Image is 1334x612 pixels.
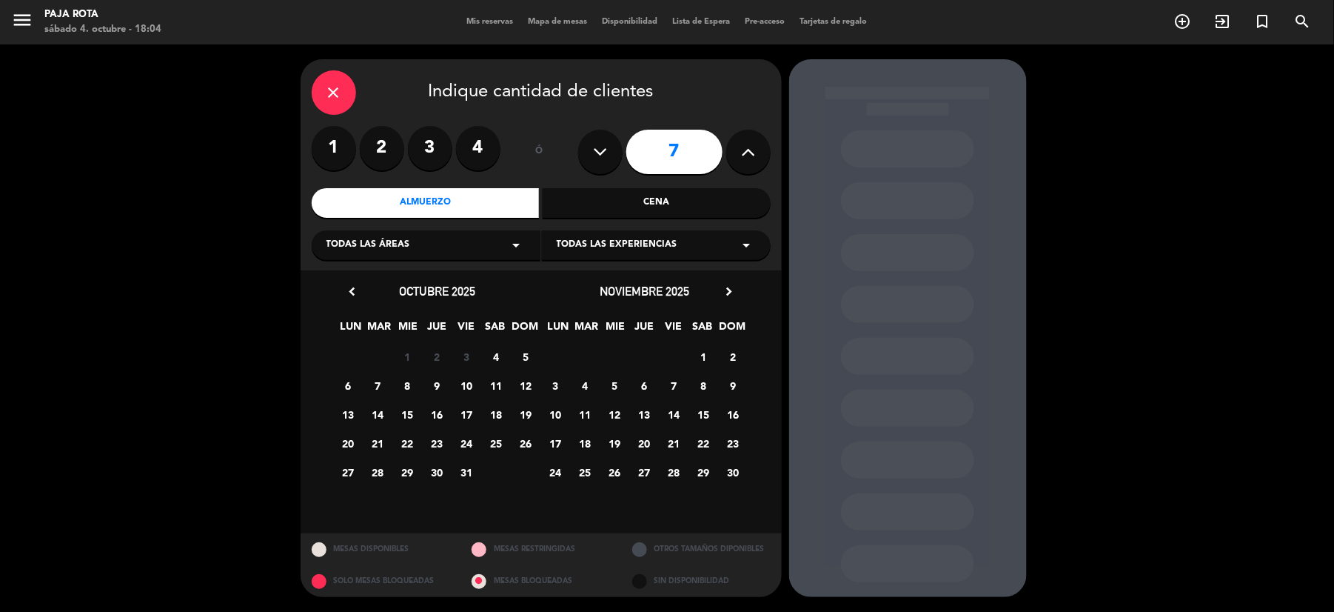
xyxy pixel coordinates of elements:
span: Todas las experiencias [557,238,677,253]
div: sábado 4. octubre - 18:04 [44,22,161,37]
span: 3 [543,373,568,398]
span: 10 [455,373,479,398]
span: 30 [721,460,745,485]
span: 22 [395,431,420,456]
span: 9 [425,373,449,398]
span: 2 [721,345,745,369]
label: 2 [360,126,404,170]
span: Lista de Espera [666,18,738,26]
span: 16 [425,402,449,427]
i: exit_to_app [1214,13,1232,30]
span: VIE [454,318,478,342]
span: 10 [543,402,568,427]
span: 26 [514,431,538,456]
span: 29 [691,460,716,485]
span: Disponibilidad [595,18,666,26]
span: 7 [366,373,390,398]
span: 6 [336,373,361,398]
span: 17 [455,402,479,427]
span: 8 [691,373,716,398]
span: 1 [691,345,716,369]
span: 3 [455,345,479,369]
span: 11 [573,402,597,427]
i: turned_in_not [1254,13,1272,30]
span: 19 [603,431,627,456]
div: SOLO MESAS BLOQUEADAS [301,565,461,597]
span: 8 [395,373,420,398]
span: MAR [574,318,599,342]
label: 3 [408,126,452,170]
span: 20 [336,431,361,456]
span: 5 [514,345,538,369]
span: 21 [366,431,390,456]
span: 17 [543,431,568,456]
span: 13 [336,402,361,427]
span: 29 [395,460,420,485]
label: 4 [456,126,500,170]
div: OTROS TAMAÑOS DIPONIBLES [621,533,782,565]
button: menu [11,9,33,36]
span: 20 [632,431,657,456]
span: 23 [721,431,745,456]
div: MESAS RESTRINGIDAS [460,533,621,565]
span: 28 [366,460,390,485]
i: add_circle_outline [1174,13,1192,30]
span: MAR [367,318,392,342]
span: 18 [573,431,597,456]
span: MIE [603,318,628,342]
span: 25 [484,431,509,456]
span: 19 [514,402,538,427]
span: Pre-acceso [738,18,793,26]
span: JUE [425,318,449,342]
span: Tarjetas de regalo [793,18,875,26]
span: LUN [338,318,363,342]
div: MESAS DISPONIBLES [301,533,461,565]
span: Mis reservas [460,18,521,26]
span: 21 [662,431,686,456]
div: SIN DISPONIBILIDAD [621,565,782,597]
span: 15 [691,402,716,427]
span: 12 [603,402,627,427]
i: arrow_drop_down [738,236,756,254]
span: 9 [721,373,745,398]
span: SAB [690,318,714,342]
div: MESAS BLOQUEADAS [460,565,621,597]
i: arrow_drop_down [508,236,526,254]
span: 6 [632,373,657,398]
span: 5 [603,373,627,398]
span: 13 [632,402,657,427]
span: 30 [425,460,449,485]
span: 18 [484,402,509,427]
i: chevron_left [345,284,361,299]
span: 1 [395,345,420,369]
span: 2 [425,345,449,369]
span: 4 [573,373,597,398]
span: 4 [484,345,509,369]
i: chevron_right [722,284,737,299]
span: MIE [396,318,420,342]
span: Todas las áreas [326,238,410,253]
span: LUN [546,318,570,342]
span: octubre 2025 [399,284,475,299]
span: 12 [514,373,538,398]
i: search [1294,13,1312,30]
span: 24 [543,460,568,485]
span: noviembre 2025 [600,284,689,299]
span: 16 [721,402,745,427]
span: 27 [336,460,361,485]
span: VIE [661,318,686,342]
label: 1 [312,126,356,170]
span: 31 [455,460,479,485]
div: Almuerzo [312,188,540,218]
span: 11 [484,373,509,398]
div: Cena [543,188,771,218]
div: ó [515,126,563,178]
span: 24 [455,431,479,456]
span: 27 [632,460,657,485]
span: JUE [632,318,657,342]
span: 22 [691,431,716,456]
span: DOM [512,318,536,342]
span: DOM [719,318,743,342]
span: 14 [662,402,686,427]
i: close [325,84,343,102]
